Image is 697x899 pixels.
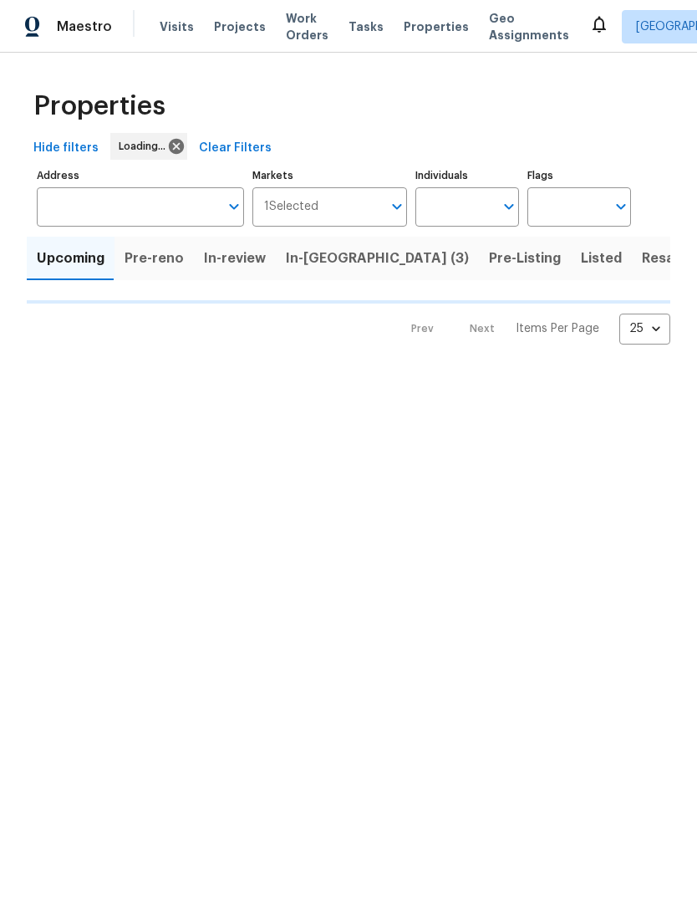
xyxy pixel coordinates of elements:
[489,10,569,43] span: Geo Assignments
[214,18,266,35] span: Projects
[348,21,384,33] span: Tasks
[619,307,670,350] div: 25
[286,10,328,43] span: Work Orders
[204,247,266,270] span: In-review
[497,195,521,218] button: Open
[385,195,409,218] button: Open
[415,171,519,181] label: Individuals
[27,133,105,164] button: Hide filters
[527,171,631,181] label: Flags
[57,18,112,35] span: Maestro
[222,195,246,218] button: Open
[252,171,408,181] label: Markets
[160,18,194,35] span: Visits
[642,247,685,270] span: Resale
[489,247,561,270] span: Pre-Listing
[125,247,184,270] span: Pre-reno
[37,247,104,270] span: Upcoming
[395,314,670,345] nav: Pagination Navigation
[581,247,622,270] span: Listed
[516,320,599,337] p: Items Per Page
[33,98,165,115] span: Properties
[286,247,469,270] span: In-[GEOGRAPHIC_DATA] (3)
[37,171,244,181] label: Address
[33,138,99,159] span: Hide filters
[119,138,172,155] span: Loading...
[404,18,469,35] span: Properties
[192,133,278,164] button: Clear Filters
[609,195,633,218] button: Open
[110,133,187,160] div: Loading...
[264,200,318,214] span: 1 Selected
[199,138,272,159] span: Clear Filters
